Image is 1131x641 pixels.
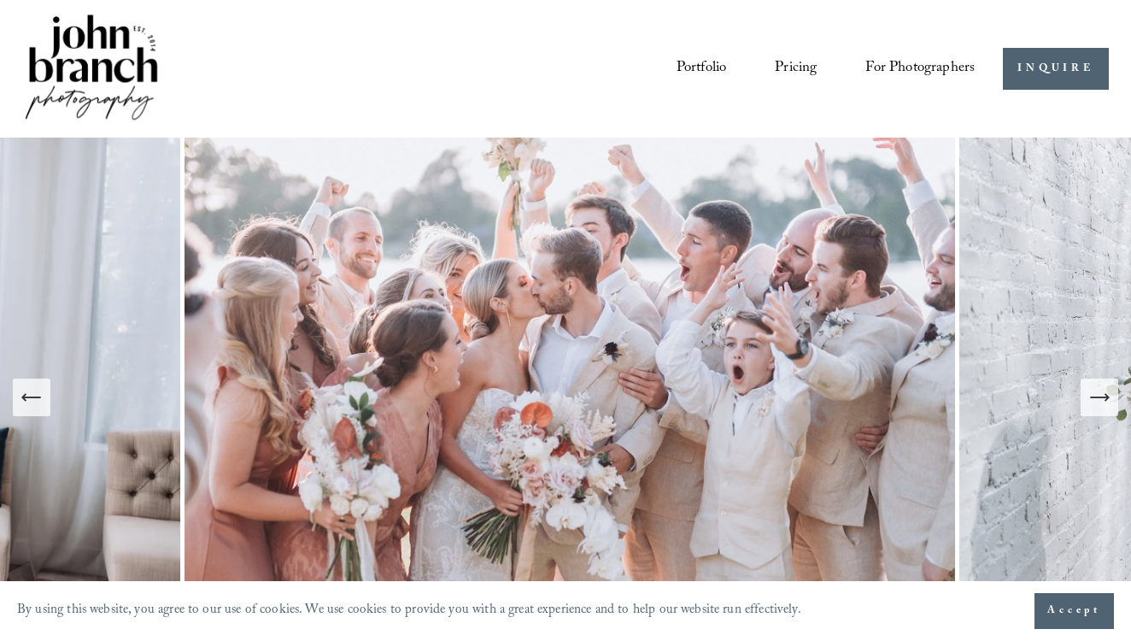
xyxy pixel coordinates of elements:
[1034,593,1114,629] button: Accept
[775,53,817,85] a: Pricing
[22,11,161,126] img: John Branch IV Photography
[865,53,975,85] a: folder dropdown
[1081,379,1118,416] button: Next Slide
[1047,603,1101,620] span: Accept
[865,55,975,84] span: For Photographers
[1003,48,1108,90] a: INQUIRE
[17,598,801,624] p: By using this website, you agree to our use of cookies. We use cookies to provide you with a grea...
[677,53,727,85] a: Portfolio
[13,379,50,416] button: Previous Slide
